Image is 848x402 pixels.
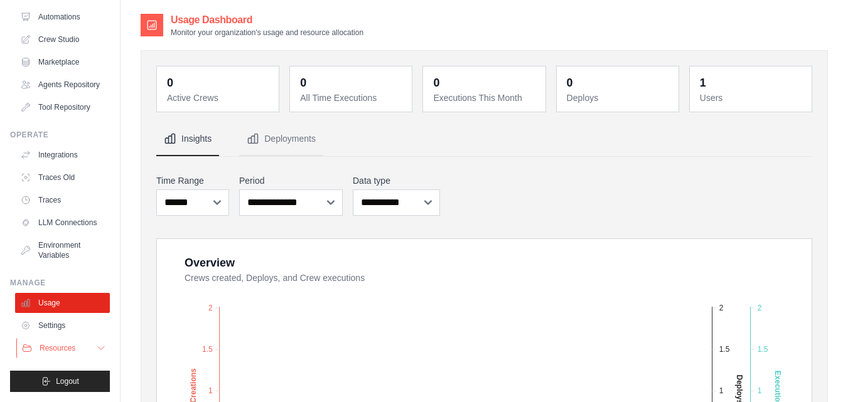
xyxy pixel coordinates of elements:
[15,190,110,210] a: Traces
[433,74,439,92] div: 0
[15,213,110,233] a: LLM Connections
[171,28,363,38] p: Monitor your organization's usage and resource allocation
[10,278,110,288] div: Manage
[300,92,404,104] dt: All Time Executions
[567,92,671,104] dt: Deploys
[16,338,111,358] button: Resources
[15,315,110,336] a: Settings
[171,13,363,28] h2: Usage Dashboard
[719,386,724,395] tspan: 1
[15,29,110,50] a: Crew Studio
[15,52,110,72] a: Marketplace
[15,167,110,188] a: Traces Old
[15,145,110,165] a: Integrations
[208,386,213,395] tspan: 1
[719,304,724,312] tspan: 2
[10,130,110,140] div: Operate
[239,174,343,187] label: Period
[185,254,235,272] div: Overview
[15,235,110,265] a: Environment Variables
[15,293,110,313] a: Usage
[567,74,573,92] div: 0
[433,92,537,104] dt: Executions This Month
[15,75,110,95] a: Agents Repository
[758,386,762,395] tspan: 1
[185,272,797,284] dt: Crews created, Deploys, and Crew executions
[208,304,213,312] tspan: 2
[167,74,173,92] div: 0
[353,174,440,187] label: Data type
[700,74,706,92] div: 1
[700,92,804,104] dt: Users
[167,92,271,104] dt: Active Crews
[300,74,306,92] div: 0
[719,345,730,354] tspan: 1.5
[15,97,110,117] a: Tool Repository
[10,371,110,392] button: Logout
[758,345,768,354] tspan: 1.5
[239,122,323,156] button: Deployments
[56,376,79,386] span: Logout
[15,7,110,27] a: Automations
[156,174,229,187] label: Time Range
[202,345,213,354] tspan: 1.5
[758,304,762,312] tspan: 2
[40,343,75,353] span: Resources
[156,122,219,156] button: Insights
[156,122,812,156] nav: Tabs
